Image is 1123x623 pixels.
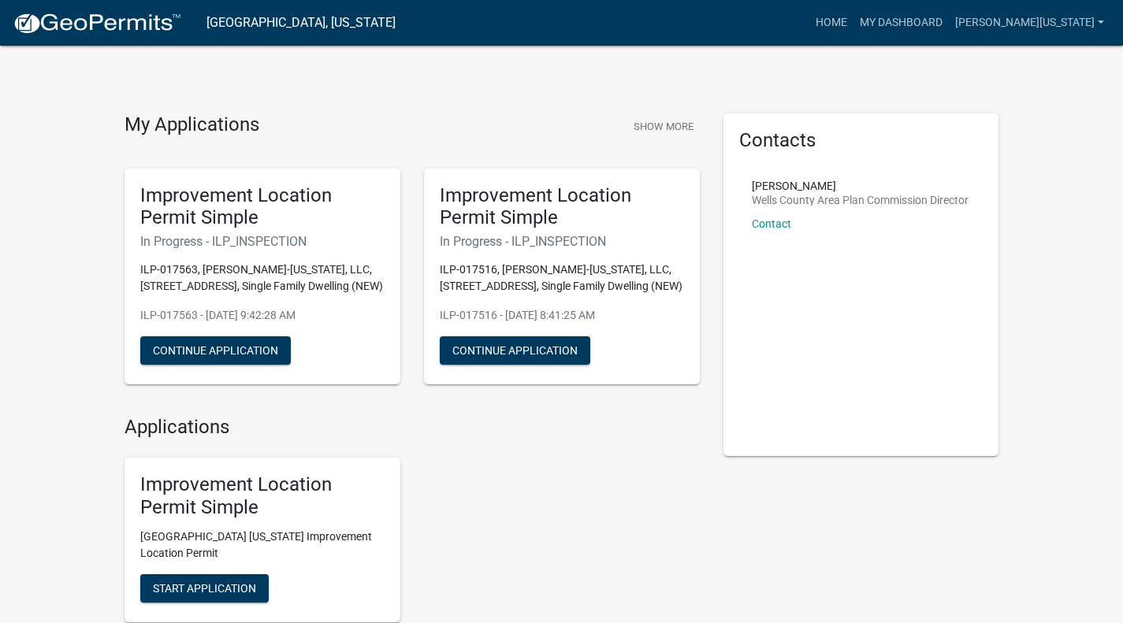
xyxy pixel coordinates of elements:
[153,581,256,594] span: Start Application
[440,336,590,365] button: Continue Application
[125,113,259,137] h4: My Applications
[140,261,385,295] p: ILP-017563, [PERSON_NAME]-[US_STATE], LLC, [STREET_ADDRESS], Single Family Dwelling (NEW)
[949,8,1110,38] a: [PERSON_NAME][US_STATE]
[739,129,984,152] h5: Contacts
[140,528,385,562] p: [GEOGRAPHIC_DATA] [US_STATE] Improvement Location Permit
[853,8,949,38] a: My Dashboard
[752,180,969,191] p: [PERSON_NAME]
[140,234,385,249] h6: In Progress - ILP_INSPECTION
[627,113,700,139] button: Show More
[140,307,385,324] p: ILP-017563 - [DATE] 9:42:28 AM
[440,234,684,249] h6: In Progress - ILP_INSPECTION
[809,8,853,38] a: Home
[125,416,700,439] h4: Applications
[440,261,684,295] p: ILP-017516, [PERSON_NAME]-[US_STATE], LLC, [STREET_ADDRESS], Single Family Dwelling (NEW)
[440,184,684,230] h5: Improvement Location Permit Simple
[752,217,791,230] a: Contact
[140,473,385,519] h5: Improvement Location Permit Simple
[206,9,396,36] a: [GEOGRAPHIC_DATA], [US_STATE]
[752,195,969,206] p: Wells County Area Plan Commission Director
[440,307,684,324] p: ILP-017516 - [DATE] 8:41:25 AM
[140,574,269,603] button: Start Application
[140,184,385,230] h5: Improvement Location Permit Simple
[140,336,291,365] button: Continue Application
